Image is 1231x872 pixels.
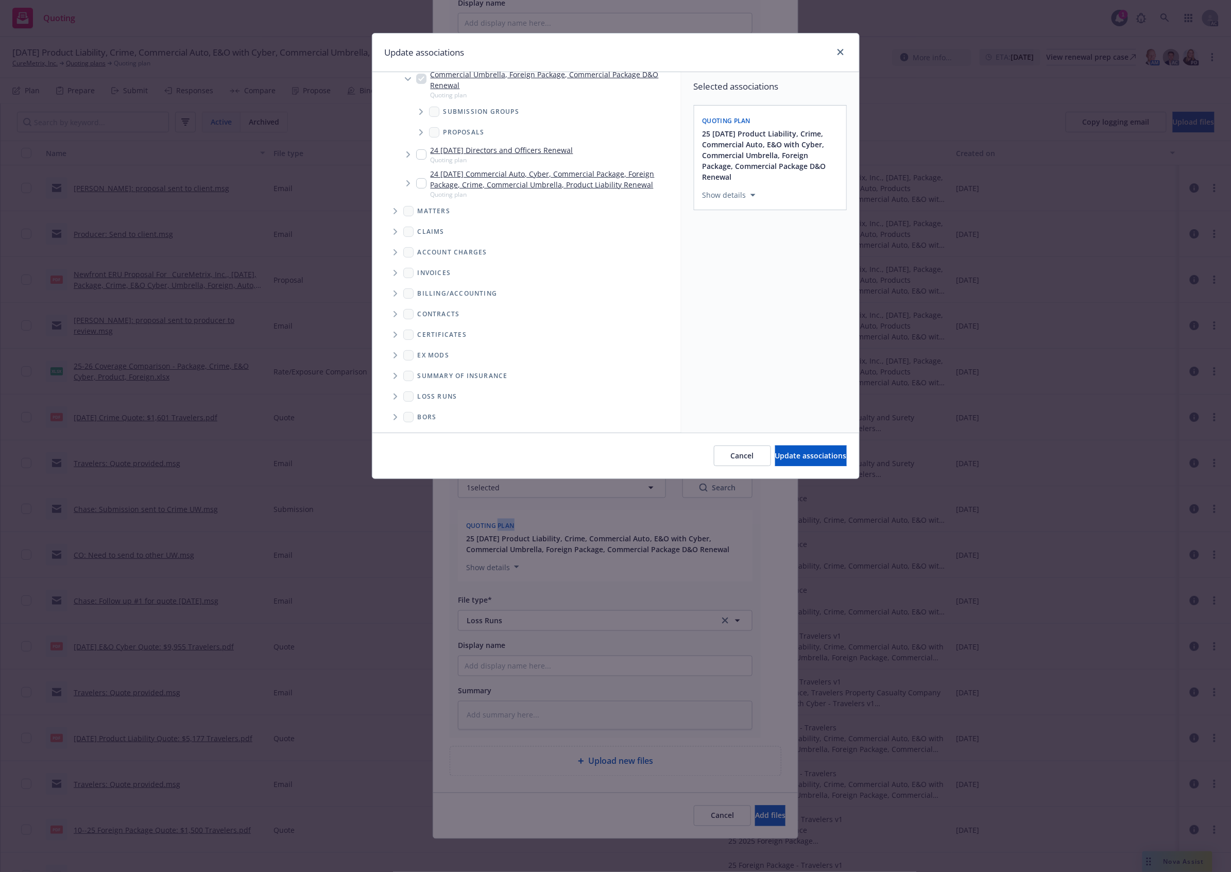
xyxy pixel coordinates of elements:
[418,394,457,400] span: Loss Runs
[418,229,444,235] span: Claims
[703,128,840,182] button: 25 [DATE] Product Liability, Crime, Commercial Auto, E&O with Cyber, Commercial Umbrella, Foreign...
[775,446,847,466] button: Update associations
[703,116,751,125] span: Quoting plan
[431,190,677,199] span: Quoting plan
[418,373,508,379] span: Summary of insurance
[431,156,573,164] span: Quoting plan
[443,129,485,135] span: Proposals
[418,352,449,358] span: Ex Mods
[372,283,681,428] div: Folder Tree Example
[418,270,451,276] span: Invoices
[443,109,519,115] span: Submission groups
[418,311,460,317] span: Contracts
[418,332,467,338] span: Certificates
[731,451,754,460] span: Cancel
[698,189,760,201] button: Show details
[694,80,847,93] span: Selected associations
[775,451,847,460] span: Update associations
[834,46,847,58] a: close
[431,168,677,190] a: 24 [DATE] Commercial Auto, Cyber, Commercial Package, Foreign Package, Crime, Commercial Umbrella...
[418,290,498,297] span: Billing/Accounting
[431,145,573,156] a: 24 [DATE] Directors and Officers Renewal
[418,414,437,420] span: BORs
[714,446,771,466] button: Cancel
[385,46,465,59] h1: Update associations
[418,208,450,214] span: Matters
[418,249,487,255] span: Account charges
